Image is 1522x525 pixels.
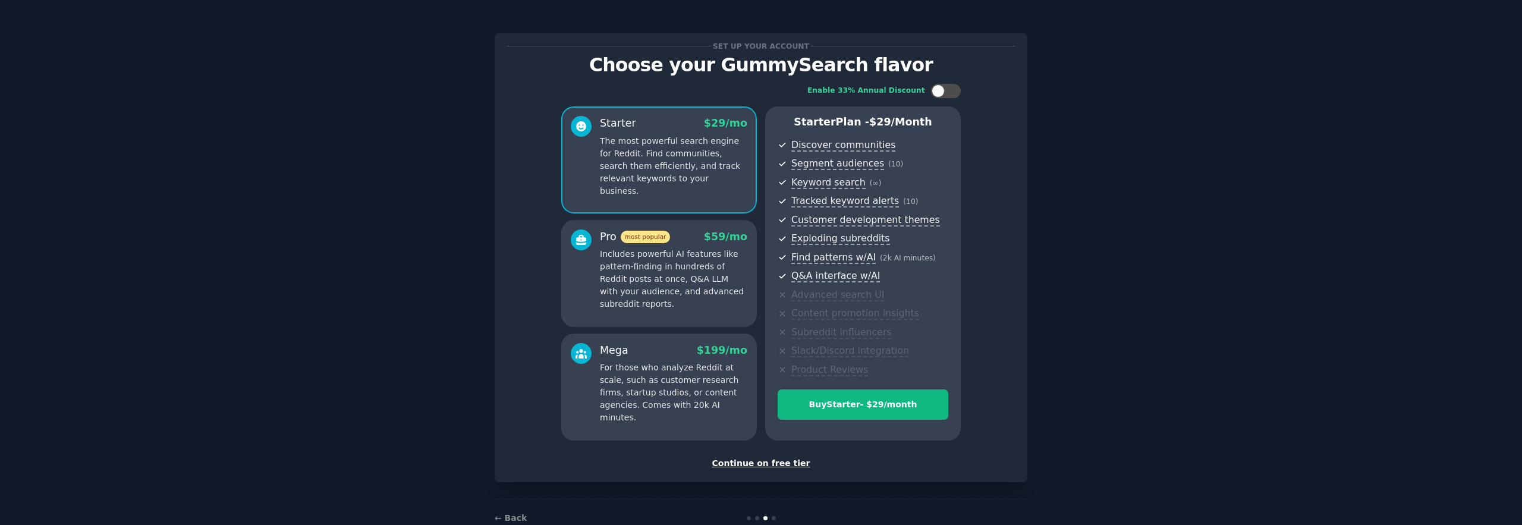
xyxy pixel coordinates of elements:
[870,179,882,187] span: ( ∞ )
[791,158,884,170] span: Segment audiences
[791,307,919,320] span: Content promotion insights
[791,289,884,301] span: Advanced search UI
[791,270,880,282] span: Q&A interface w/AI
[600,230,670,244] div: Pro
[711,40,812,52] span: Set up your account
[507,457,1015,470] div: Continue on free tier
[507,55,1015,76] p: Choose your GummySearch flavor
[621,231,671,243] span: most popular
[600,135,747,197] p: The most powerful search engine for Reddit. Find communities, search them efficiently, and track ...
[791,139,895,152] span: Discover communities
[791,232,889,245] span: Exploding subreddits
[791,214,940,227] span: Customer development themes
[903,197,918,206] span: ( 10 )
[807,86,925,96] div: Enable 33% Annual Discount
[600,361,747,424] p: For those who analyze Reddit at scale, such as customer research firms, startup studios, or conte...
[778,115,948,130] p: Starter Plan -
[791,364,868,376] span: Product Reviews
[704,117,747,129] span: $ 29 /mo
[869,116,932,128] span: $ 29 /month
[791,177,866,189] span: Keyword search
[778,398,948,411] div: Buy Starter - $ 29 /month
[791,195,899,208] span: Tracked keyword alerts
[791,252,876,264] span: Find patterns w/AI
[704,231,747,243] span: $ 59 /mo
[888,160,903,168] span: ( 10 )
[600,248,747,310] p: Includes powerful AI features like pattern-finding in hundreds of Reddit posts at once, Q&A LLM w...
[600,116,636,131] div: Starter
[791,345,909,357] span: Slack/Discord integration
[697,344,747,356] span: $ 199 /mo
[495,513,527,523] a: ← Back
[880,254,936,262] span: ( 2k AI minutes )
[791,326,891,339] span: Subreddit influencers
[600,343,628,358] div: Mega
[778,389,948,420] button: BuyStarter- $29/month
